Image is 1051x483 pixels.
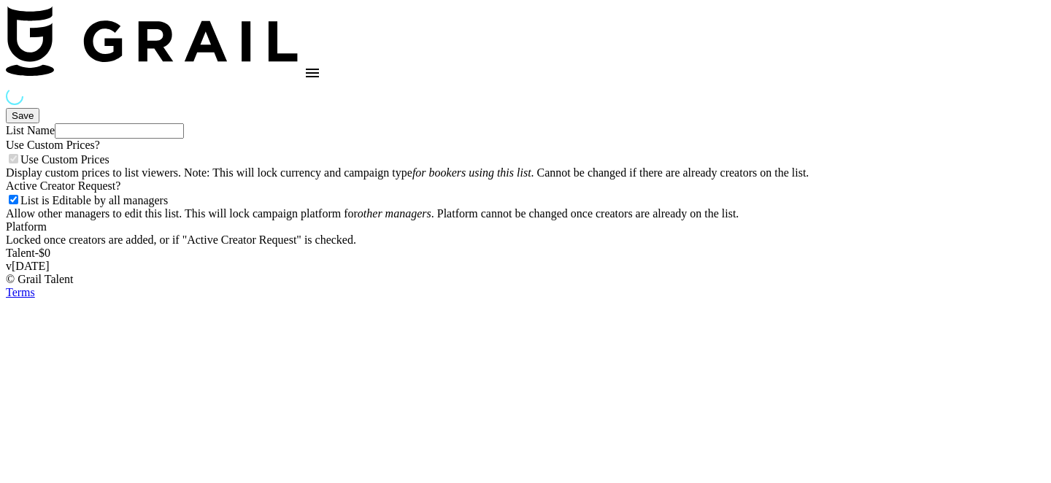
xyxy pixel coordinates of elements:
em: for bookers using this list [412,166,531,179]
label: Talent - $ 0 [6,247,50,259]
div: Allow other managers to edit this list. This will lock campaign platform for . Platform cannot be... [6,207,1045,220]
label: List Name [6,124,55,136]
span: Use Custom Prices [20,153,109,166]
button: Save [6,108,39,123]
a: Terms [6,286,35,298]
span: List is Editable by all managers [20,194,168,206]
div: Locked once creators are added, or if "Active Creator Request" is checked. [6,233,1045,247]
div: v [DATE] [6,260,1045,273]
em: other managers [358,207,431,220]
img: Grail Talent [6,6,298,76]
div: © Grail Talent [6,273,1045,286]
button: open drawer [298,58,327,88]
label: Use Custom Prices? [6,139,100,151]
div: Display custom prices to list viewers. Note: This will lock currency and campaign type . Cannot b... [6,166,1045,179]
label: Platform [6,220,47,233]
label: Active Creator Request? [6,179,120,192]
